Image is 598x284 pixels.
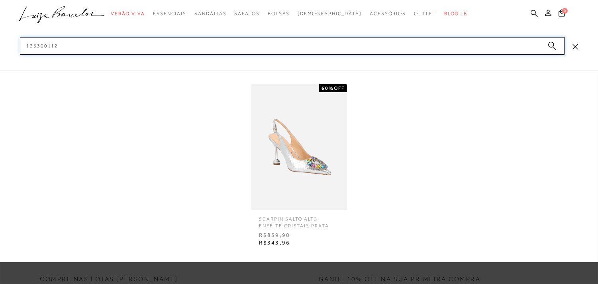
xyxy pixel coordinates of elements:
a: noSubCategoriesText [298,6,362,21]
a: categoryNavScreenReaderText [414,6,436,21]
span: Acessórios [370,11,406,16]
span: R$343,96 [253,237,345,249]
span: R$859,90 [253,229,345,241]
span: Bolsas [268,11,290,16]
button: 0 [556,9,567,20]
span: OFF [334,85,345,91]
span: Outlet [414,11,436,16]
a: categoryNavScreenReaderText [194,6,226,21]
a: categoryNavScreenReaderText [111,6,145,21]
a: SCARPIN SALTO ALTO ENFEITE CRISTAIS PRATA 60%OFF SCARPIN SALTO ALTO ENFEITE CRISTAIS PRATA R$859,... [249,84,349,249]
a: categoryNavScreenReaderText [268,6,290,21]
a: categoryNavScreenReaderText [234,6,259,21]
span: Essenciais [153,11,186,16]
strong: 60% [322,85,334,91]
span: BLOG LB [444,11,467,16]
a: categoryNavScreenReaderText [370,6,406,21]
span: Sandálias [194,11,226,16]
span: Verão Viva [111,11,145,16]
a: BLOG LB [444,6,467,21]
span: [DEMOGRAPHIC_DATA] [298,11,362,16]
span: Sapatos [234,11,259,16]
img: SCARPIN SALTO ALTO ENFEITE CRISTAIS PRATA [251,84,347,210]
span: SCARPIN SALTO ALTO ENFEITE CRISTAIS PRATA [253,210,345,229]
a: categoryNavScreenReaderText [153,6,186,21]
input: Buscar. [20,37,565,55]
span: 0 [562,8,568,14]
